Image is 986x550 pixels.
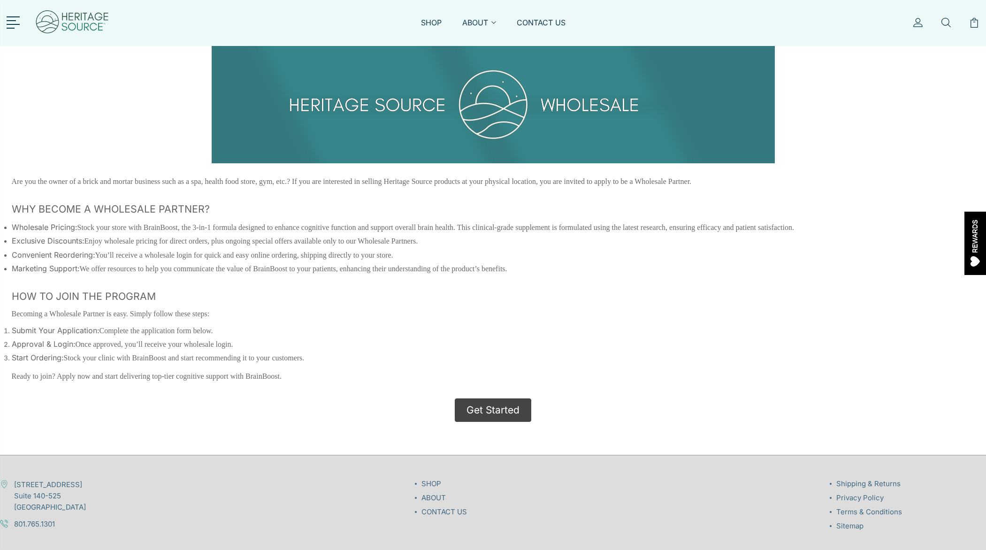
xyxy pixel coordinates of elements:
span: Complete the application form below. [12,327,213,335]
div: Get Started [455,388,531,422]
strong: Wholesale Pricing: [12,222,77,232]
a: SHOP [421,17,442,39]
span: [STREET_ADDRESS] Suite 140-525 [GEOGRAPHIC_DATA] [14,479,86,513]
span: Ready to join? Apply now and start delivering top-tier cognitive support with BrainBoost. [12,372,282,380]
strong: Submit Your Application: [12,326,99,335]
strong: Approval & Login: [12,339,76,349]
a: Get Started [455,398,531,422]
strong: Start Ordering: [12,353,64,362]
span: Stock your clinic with BrainBoost and start recommending it to your customers. [12,354,305,362]
span: You’ll receive a wholesale login for quick and easy online ordering, shipping directly to your st... [12,251,393,259]
span: Enjoy wholesale pricing for direct orders, plus ongoing special offers available only to our Whol... [12,237,418,245]
a: 801.765.1301 [14,519,55,530]
strong: Convenient Reordering: [12,250,95,260]
span: Are you the owner of a brick and mortar business such as a spa, health food store, gym, etc.? If ... [12,177,692,185]
a: ABOUT [421,493,446,502]
a: CONTACT US [421,507,467,516]
a: Sitemap [836,521,864,530]
span: We offer resources to help you communicate the value of BrainBoost to your patients, enhancing th... [12,265,507,273]
span: Stock your store with BrainBoost, the 3-in-1 formula designed to enhance cognitive function and s... [12,223,794,231]
strong: Exclusive Discounts: [12,236,84,245]
a: CONTACT US [517,17,566,39]
img: Heritage Source [35,5,110,41]
a: ABOUT [462,17,496,39]
a: Privacy Policy [836,493,884,502]
span: Once approved, you’ll receive your wholesale login. [12,340,233,348]
strong: HOW TO JOIN THE PROGRAM [12,290,156,302]
strong: Marketing Support: [12,264,80,273]
a: Terms & Conditions [836,507,902,516]
strong: WHY BECOME A WHOLESALE PARTNER? [12,203,210,215]
a: Shipping & Returns [836,479,901,488]
a: SHOP [421,479,441,488]
span: Becoming a Wholesale Partner is easy. Simply follow these steps: [12,310,210,318]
